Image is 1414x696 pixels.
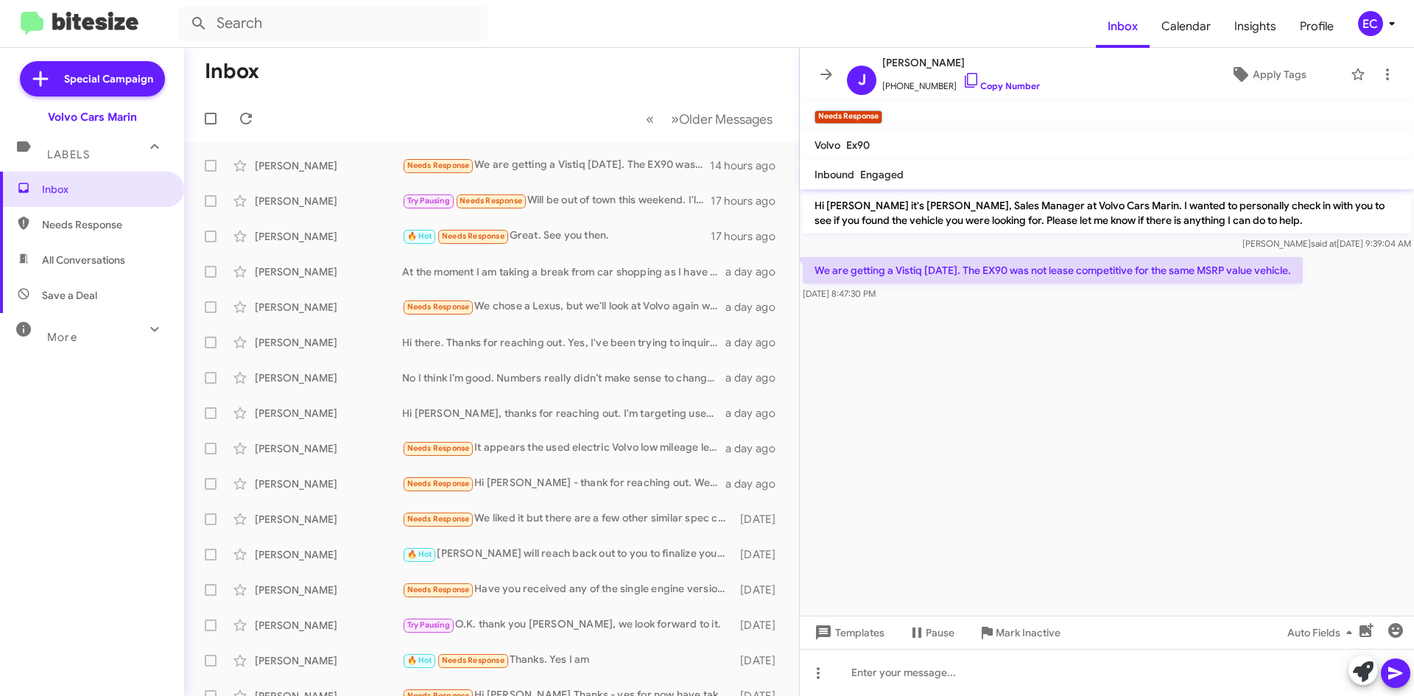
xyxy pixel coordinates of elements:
[1150,5,1223,48] a: Calendar
[402,510,733,527] div: We liked it but there are a few other similar spec cars out there in the area that we're also che...
[963,80,1040,91] a: Copy Number
[402,370,725,385] div: No I think I’m good. Numbers really didn’t make sense to change cars at the moment. [PERSON_NAME]...
[460,196,522,205] span: Needs Response
[733,583,787,597] div: [DATE]
[803,288,876,299] span: [DATE] 8:47:30 PM
[402,475,725,492] div: Hi [PERSON_NAME] - thank for reaching out. We moved on already and went with a Kia Niro EV. I do ...
[402,581,733,598] div: Have you received any of the single engine versions of the EX 30 yet?
[996,619,1060,646] span: Mark Inactive
[255,300,402,314] div: [PERSON_NAME]
[1287,619,1358,646] span: Auto Fields
[42,253,125,267] span: All Conversations
[255,335,402,350] div: [PERSON_NAME]
[815,138,840,152] span: Volvo
[42,288,97,303] span: Save a Deal
[733,512,787,527] div: [DATE]
[803,192,1411,233] p: Hi [PERSON_NAME] it's [PERSON_NAME], Sales Manager at Volvo Cars Marin. I wanted to personally ch...
[711,229,787,244] div: 17 hours ago
[407,655,432,665] span: 🔥 Hot
[255,406,402,421] div: [PERSON_NAME]
[725,264,787,279] div: a day ago
[725,335,787,350] div: a day ago
[858,68,866,92] span: J
[803,257,1303,284] p: We are getting a Vistiq [DATE]. The EX90 was not lease competitive for the same MSRP value vehicle.
[407,196,450,205] span: Try Pausing
[725,300,787,314] div: a day ago
[442,231,504,241] span: Needs Response
[1253,61,1306,88] span: Apply Tags
[679,111,773,127] span: Older Messages
[402,264,725,279] div: At the moment I am taking a break from car shopping as I have Covid. Thank you for checking in
[637,104,663,134] button: Previous
[815,110,882,124] small: Needs Response
[402,616,733,633] div: O.K. thank you [PERSON_NAME], we look forward to it.
[711,194,787,208] div: 17 hours ago
[20,61,165,96] a: Special Campaign
[733,653,787,668] div: [DATE]
[255,194,402,208] div: [PERSON_NAME]
[812,619,884,646] span: Templates
[407,620,450,630] span: Try Pausing
[255,370,402,385] div: [PERSON_NAME]
[178,6,488,41] input: Search
[402,546,733,563] div: [PERSON_NAME] will reach back out to you to finalize your deal.
[64,71,153,86] span: Special Campaign
[725,441,787,456] div: a day ago
[402,192,711,209] div: Will be out of town this weekend. I'll talk to [PERSON_NAME] about what she wants to do next.
[205,60,259,83] h1: Inbox
[402,652,733,669] div: Thanks. Yes I am
[1276,619,1370,646] button: Auto Fields
[407,514,470,524] span: Needs Response
[255,477,402,491] div: [PERSON_NAME]
[442,655,504,665] span: Needs Response
[733,547,787,562] div: [DATE]
[710,158,787,173] div: 14 hours ago
[1192,61,1343,88] button: Apply Tags
[255,441,402,456] div: [PERSON_NAME]
[407,161,470,170] span: Needs Response
[671,110,679,128] span: »
[255,512,402,527] div: [PERSON_NAME]
[407,302,470,312] span: Needs Response
[255,618,402,633] div: [PERSON_NAME]
[725,406,787,421] div: a day ago
[255,229,402,244] div: [PERSON_NAME]
[800,619,896,646] button: Templates
[42,182,167,197] span: Inbox
[896,619,966,646] button: Pause
[47,331,77,344] span: More
[725,477,787,491] div: a day ago
[966,619,1072,646] button: Mark Inactive
[407,443,470,453] span: Needs Response
[407,549,432,559] span: 🔥 Hot
[255,264,402,279] div: [PERSON_NAME]
[646,110,654,128] span: «
[255,653,402,668] div: [PERSON_NAME]
[882,71,1040,94] span: [PHONE_NUMBER]
[402,406,725,421] div: Hi [PERSON_NAME], thanks for reaching out. I'm targeting used at the $25k level or below and will...
[733,618,787,633] div: [DATE]
[47,148,90,161] span: Labels
[1242,238,1411,249] span: [PERSON_NAME] [DATE] 9:39:04 AM
[255,547,402,562] div: [PERSON_NAME]
[1288,5,1346,48] a: Profile
[926,619,954,646] span: Pause
[48,110,137,124] div: Volvo Cars Marin
[402,228,711,245] div: Great. See you then.
[1311,238,1337,249] span: said at
[860,168,904,181] span: Engaged
[638,104,781,134] nav: Page navigation example
[255,583,402,597] div: [PERSON_NAME]
[1223,5,1288,48] a: Insights
[662,104,781,134] button: Next
[407,479,470,488] span: Needs Response
[402,440,725,457] div: It appears the used electric Volvo low mileage lease return in the mid $30k’s was sold/ is no lon...
[1096,5,1150,48] a: Inbox
[815,168,854,181] span: Inbound
[725,370,787,385] div: a day ago
[407,231,432,241] span: 🔥 Hot
[407,585,470,594] span: Needs Response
